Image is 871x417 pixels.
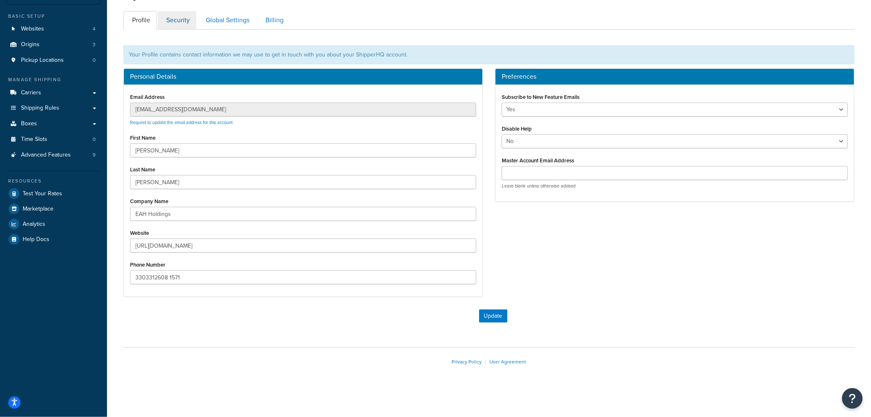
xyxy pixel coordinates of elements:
li: Advanced Features [6,148,101,163]
label: Disable Help [502,126,532,132]
div: Your Profile contains contact information we may use to get in touch with you about your ShipperH... [123,45,855,64]
a: Analytics [6,217,101,232]
label: Company Name [130,198,168,204]
a: Profile [123,11,157,30]
a: Origins 3 [6,37,101,52]
li: Websites [6,21,101,37]
span: Test Your Rates [23,190,62,197]
li: Pickup Locations [6,53,101,68]
label: Master Account Email Address [502,157,574,164]
li: Time Slots [6,132,101,147]
span: Origins [21,41,40,48]
a: Billing [257,11,290,30]
span: 0 [93,57,95,64]
a: Help Docs [6,232,101,247]
a: Time Slots 0 [6,132,101,147]
a: Pickup Locations 0 [6,53,101,68]
a: Marketplace [6,201,101,216]
span: | [485,358,487,365]
a: Global Settings [197,11,256,30]
li: Origins [6,37,101,52]
a: Security [158,11,196,30]
span: Websites [21,26,44,33]
h3: Personal Details [130,73,476,80]
span: 0 [93,136,95,143]
a: Websites 4 [6,21,101,37]
a: Test Your Rates [6,186,101,201]
span: Carriers [21,89,41,96]
span: Boxes [21,120,37,127]
span: Time Slots [21,136,47,143]
label: Subscribe to New Feature Emails [502,94,580,100]
span: 3 [93,41,95,48]
label: Email Address [130,94,165,100]
label: First Name [130,135,156,141]
span: Pickup Locations [21,57,64,64]
a: Boxes [6,116,101,131]
label: Website [130,230,149,236]
span: Analytics [23,221,45,228]
div: Manage Shipping [6,76,101,83]
a: Carriers [6,85,101,101]
span: Advanced Features [21,152,71,159]
p: Leave blank unless otherwise advised [502,183,848,189]
span: Marketplace [23,206,54,213]
span: Shipping Rules [21,105,59,112]
div: Basic Setup [6,13,101,20]
span: 4 [93,26,95,33]
label: Last Name [130,166,155,173]
h3: Preferences [502,73,848,80]
a: User Agreement [490,358,526,365]
label: Phone Number [130,262,165,268]
a: Privacy Policy [452,358,482,365]
a: Advanced Features 9 [6,148,101,163]
a: Shipping Rules [6,101,101,116]
div: Resources [6,178,101,185]
span: 9 [93,152,95,159]
span: Help Docs [23,236,49,243]
a: Request to update the email address for this account [130,119,233,126]
button: Open Resource Center [842,388,863,409]
button: Update [479,309,508,323]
